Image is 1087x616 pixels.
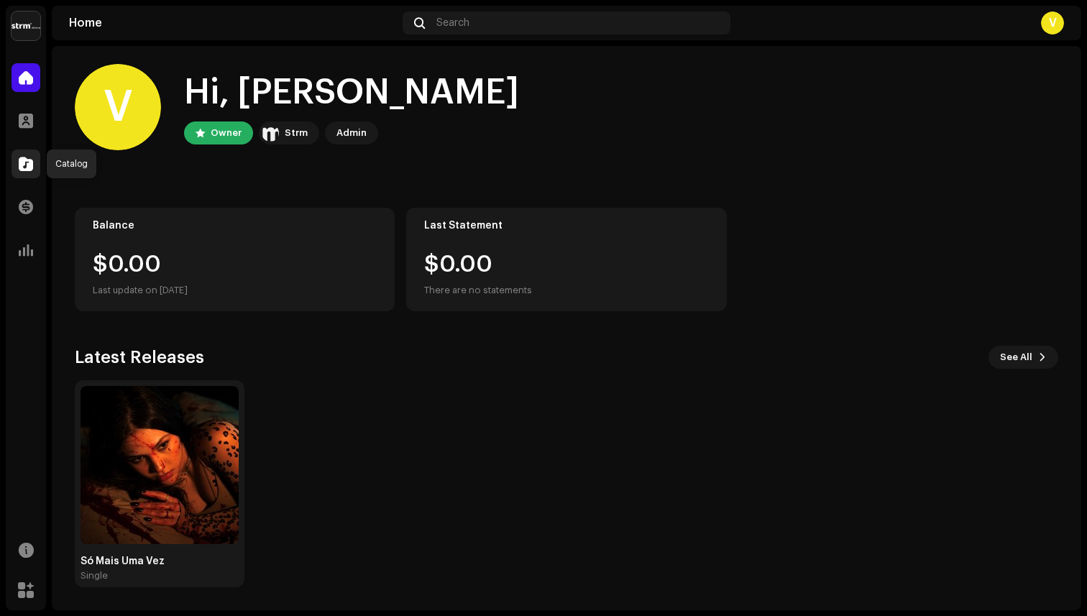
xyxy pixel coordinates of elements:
div: Hi, [PERSON_NAME] [184,70,519,116]
div: V [75,64,161,150]
button: See All [989,346,1058,369]
img: 144e966f-82c4-4baf-90a7-652ec975562e [81,386,239,544]
div: Owner [211,124,242,142]
re-o-card-value: Balance [75,208,395,311]
span: Search [436,17,469,29]
div: Home [69,17,397,29]
div: Balance [93,220,377,231]
div: Last Statement [424,220,708,231]
div: Só Mais Uma Vez [81,556,239,567]
div: Last update on [DATE] [93,282,377,299]
img: 408b884b-546b-4518-8448-1008f9c76b02 [12,12,40,40]
span: See All [1000,343,1032,372]
div: Single [81,570,108,581]
div: Admin [336,124,367,142]
h3: Latest Releases [75,346,204,369]
div: V [1041,12,1064,35]
img: 408b884b-546b-4518-8448-1008f9c76b02 [262,124,279,142]
div: There are no statements [424,282,532,299]
re-o-card-value: Last Statement [406,208,726,311]
div: Strm [285,124,308,142]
